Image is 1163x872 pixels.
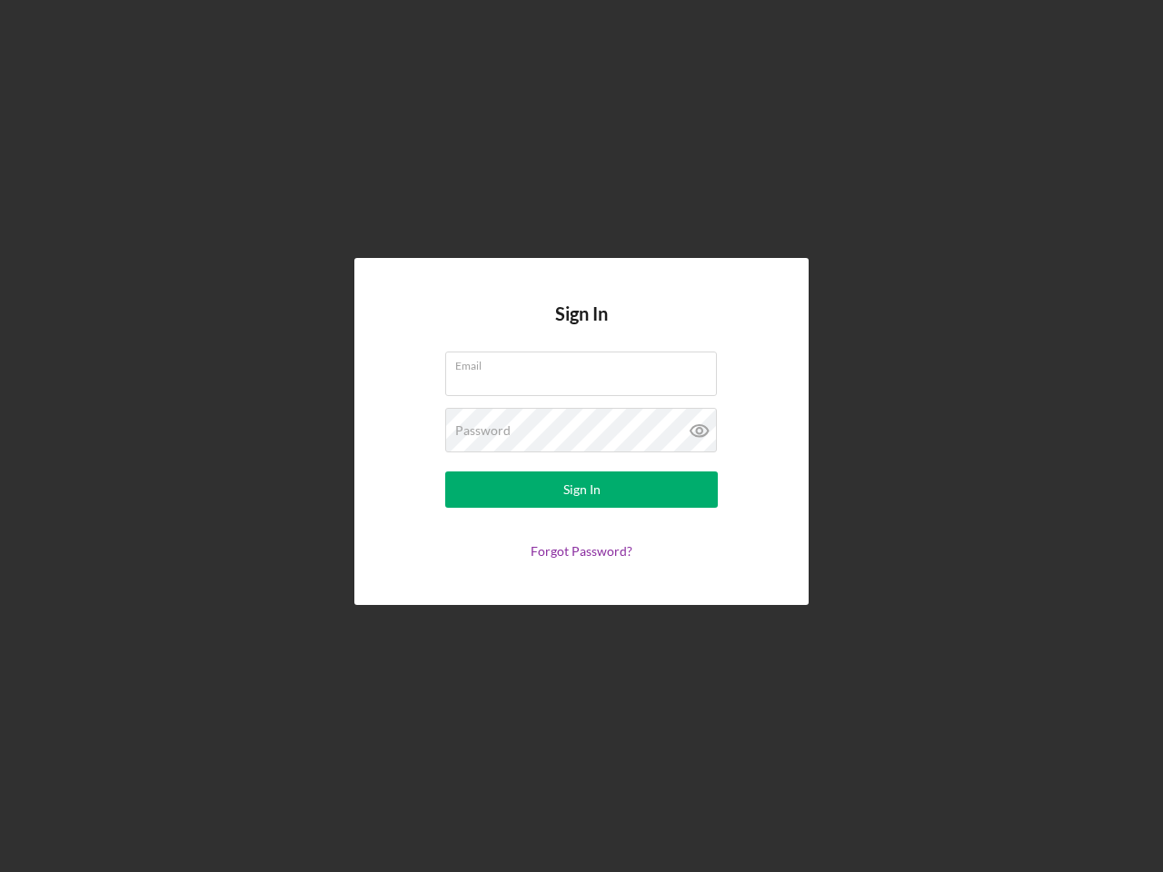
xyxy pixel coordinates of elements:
[555,303,608,352] h4: Sign In
[531,543,632,559] a: Forgot Password?
[455,423,511,438] label: Password
[445,471,718,508] button: Sign In
[455,352,717,372] label: Email
[563,471,601,508] div: Sign In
